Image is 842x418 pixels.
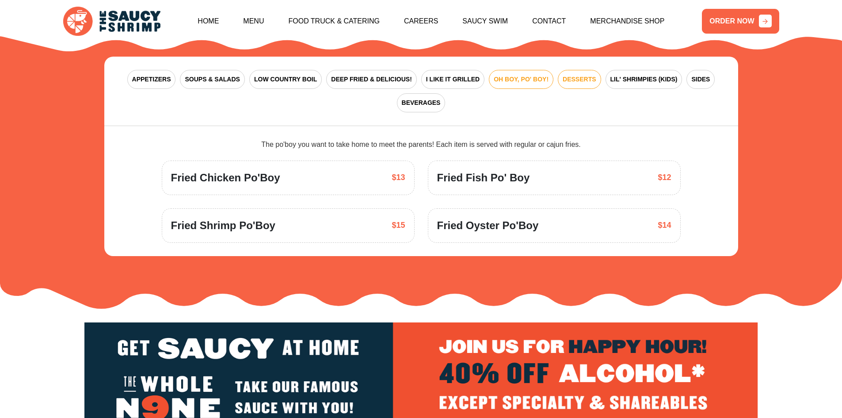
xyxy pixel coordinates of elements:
a: Menu [243,2,264,40]
a: ORDER NOW [702,9,779,34]
button: DEEP FRIED & DELICIOUS! [326,70,417,89]
a: Careers [404,2,438,40]
button: OH BOY, PO' BOY! [489,70,553,89]
button: LIL' SHRIMPIES (KIDS) [606,70,682,89]
button: LOW COUNTRY BOIL [249,70,322,89]
span: Fried Fish Po' Boy [437,170,530,186]
span: Fried Shrimp Po'Boy [171,218,275,234]
img: logo [63,7,160,36]
span: $12 [658,172,671,184]
span: OH BOY, PO' BOY! [494,75,549,84]
span: BEVERAGES [402,98,441,107]
span: SIDES [691,75,710,84]
a: Home [198,2,219,40]
span: $13 [392,172,405,184]
span: DEEP FRIED & DELICIOUS! [331,75,412,84]
span: Fried Chicken Po'Boy [171,170,280,186]
div: The po'boy you want to take home to meet the parents! Each item is served with regular or cajun f... [162,139,681,150]
button: SIDES [686,70,715,89]
button: SOUPS & SALADS [180,70,244,89]
button: I LIKE IT GRILLED [421,70,484,89]
a: Saucy Swim [462,2,508,40]
button: BEVERAGES [397,93,446,112]
a: Merchandise Shop [590,2,664,40]
button: DESSERTS [558,70,601,89]
span: DESSERTS [563,75,596,84]
a: Contact [532,2,566,40]
span: SOUPS & SALADS [185,75,240,84]
span: LOW COUNTRY BOIL [254,75,317,84]
span: Fried Oyster Po'Boy [437,218,539,234]
span: APPETIZERS [132,75,171,84]
a: Food Truck & Catering [288,2,380,40]
span: $14 [658,219,671,231]
button: APPETIZERS [127,70,176,89]
span: I LIKE IT GRILLED [426,75,480,84]
span: LIL' SHRIMPIES (KIDS) [610,75,678,84]
span: $15 [392,219,405,231]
